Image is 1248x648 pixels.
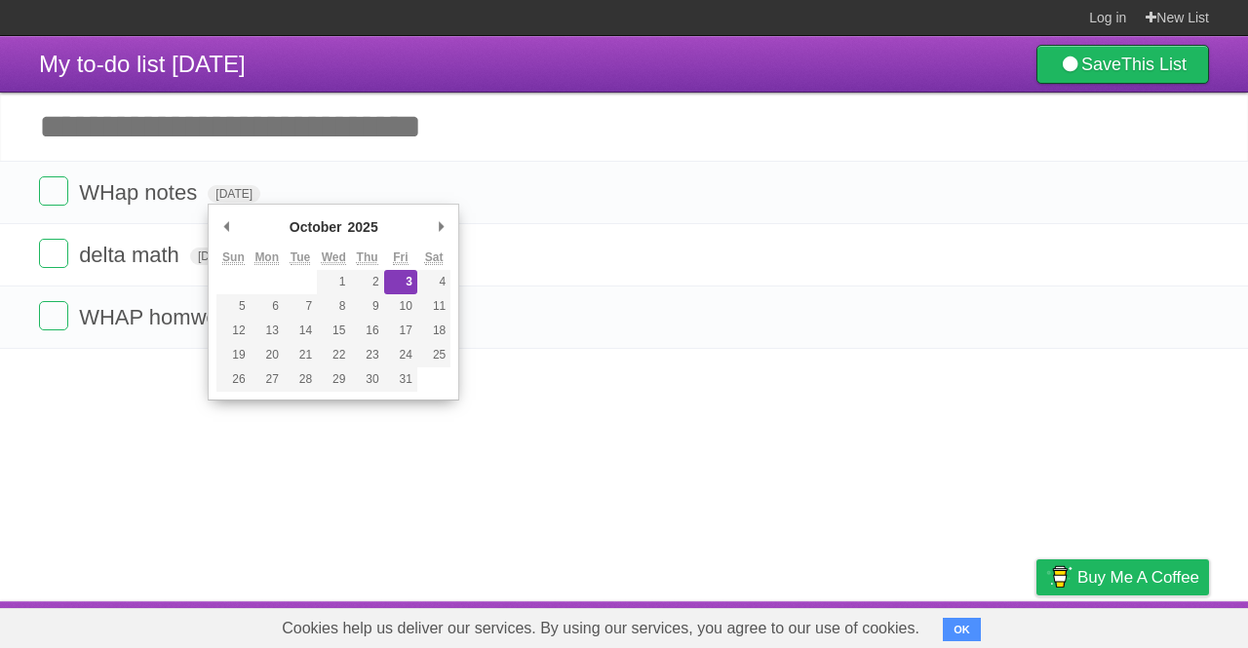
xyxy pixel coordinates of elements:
[39,51,246,77] span: My to-do list [DATE]
[393,250,408,265] abbr: Friday
[317,294,350,319] button: 8
[251,367,284,392] button: 27
[384,343,417,367] button: 24
[350,270,383,294] button: 2
[384,367,417,392] button: 31
[425,250,444,265] abbr: Saturday
[317,270,350,294] button: 1
[291,250,310,265] abbr: Tuesday
[317,343,350,367] button: 22
[1036,45,1209,84] a: SaveThis List
[350,343,383,367] button: 23
[216,294,250,319] button: 5
[1121,55,1187,74] b: This List
[384,270,417,294] button: 3
[251,343,284,367] button: 20
[216,212,236,242] button: Previous Month
[79,305,241,329] span: WHAP homwork
[284,319,317,343] button: 14
[262,609,939,648] span: Cookies help us deliver our services. By using our services, you agree to our use of cookies.
[417,270,450,294] button: 4
[1077,560,1199,594] span: Buy me a coffee
[350,319,383,343] button: 16
[777,606,818,643] a: About
[1086,606,1209,643] a: Suggest a feature
[39,239,68,268] label: Done
[79,243,184,267] span: delta math
[384,294,417,319] button: 10
[417,343,450,367] button: 25
[251,294,284,319] button: 6
[345,212,381,242] div: 2025
[943,618,981,641] button: OK
[216,367,250,392] button: 26
[431,212,450,242] button: Next Month
[322,250,346,265] abbr: Wednesday
[254,250,279,265] abbr: Monday
[384,319,417,343] button: 17
[251,319,284,343] button: 13
[317,319,350,343] button: 15
[1036,559,1209,595] a: Buy me a coffee
[190,248,243,265] span: [DATE]
[39,301,68,330] label: Done
[208,185,260,203] span: [DATE]
[357,250,378,265] abbr: Thursday
[287,212,345,242] div: October
[216,343,250,367] button: 19
[417,294,450,319] button: 11
[1011,606,1062,643] a: Privacy
[317,367,350,392] button: 29
[1046,560,1072,593] img: Buy me a coffee
[417,319,450,343] button: 18
[350,367,383,392] button: 30
[284,343,317,367] button: 21
[222,250,245,265] abbr: Sunday
[39,176,68,206] label: Done
[350,294,383,319] button: 9
[284,294,317,319] button: 7
[79,180,202,205] span: WHap notes
[841,606,920,643] a: Developers
[216,319,250,343] button: 12
[945,606,988,643] a: Terms
[284,367,317,392] button: 28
